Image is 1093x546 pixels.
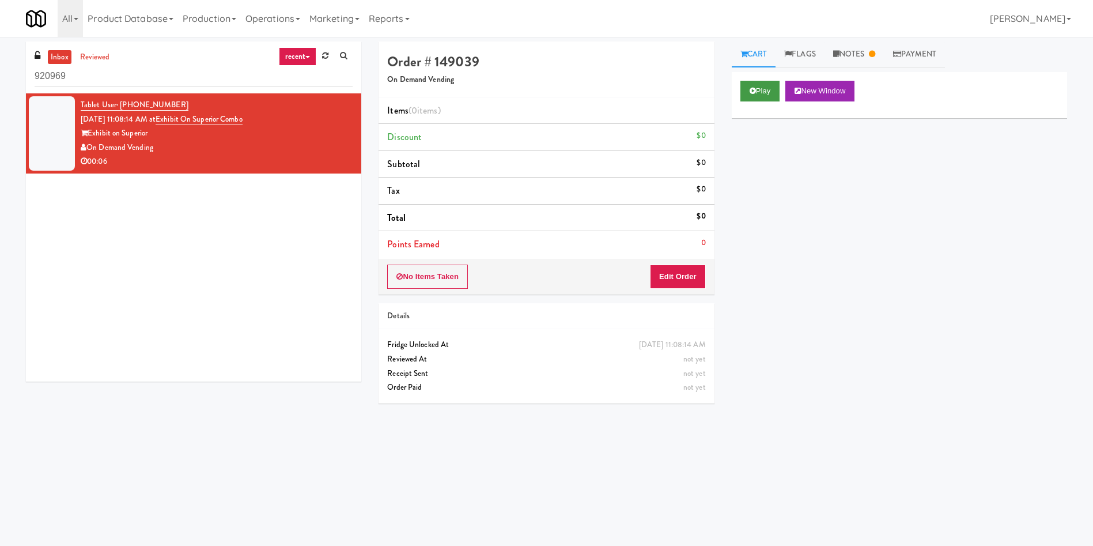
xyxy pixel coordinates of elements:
div: Exhibit on Superior [81,126,353,141]
a: reviewed [77,50,113,65]
span: · [PHONE_NUMBER] [116,99,188,110]
div: Fridge Unlocked At [387,338,705,352]
span: Items [387,104,440,117]
a: Cart [732,42,776,67]
a: inbox [48,50,71,65]
div: $0 [697,182,705,197]
div: $0 [697,129,705,143]
a: recent [279,47,317,66]
div: Details [387,309,705,323]
div: Receipt Sent [387,367,705,381]
h4: Order # 149039 [387,54,705,69]
img: Micromart [26,9,46,29]
ng-pluralize: items [417,104,438,117]
a: Flags [776,42,825,67]
a: Tablet User· [PHONE_NUMBER] [81,99,188,111]
a: Payment [884,42,945,67]
div: 0 [701,236,706,250]
div: Order Paid [387,381,705,395]
button: Edit Order [650,265,706,289]
span: (0 ) [409,104,441,117]
a: Notes [825,42,884,67]
input: Search vision orders [35,66,353,87]
button: New Window [785,81,854,101]
span: Points Earned [387,238,439,251]
span: [DATE] 11:08:14 AM at [81,114,156,125]
span: Discount [387,130,422,144]
h5: On Demand Vending [387,76,705,84]
span: not yet [683,382,706,393]
div: $0 [697,209,705,224]
div: 00:06 [81,155,353,169]
a: Exhibit on Superior Combo [156,114,243,125]
button: Play [740,81,780,101]
span: Tax [387,184,399,197]
li: Tablet User· [PHONE_NUMBER][DATE] 11:08:14 AM atExhibit on Superior ComboExhibit on SuperiorOn De... [26,93,361,174]
div: On Demand Vending [81,141,353,155]
span: Subtotal [387,157,420,171]
div: [DATE] 11:08:14 AM [639,338,706,352]
div: $0 [697,156,705,170]
button: No Items Taken [387,265,468,289]
span: Total [387,211,406,224]
span: not yet [683,368,706,379]
div: Reviewed At [387,352,705,367]
span: not yet [683,353,706,364]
